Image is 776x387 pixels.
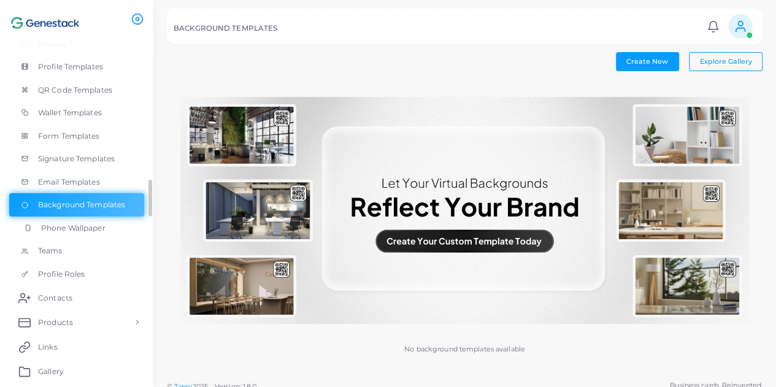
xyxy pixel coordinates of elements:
[38,107,102,118] span: Wallet Templates
[9,193,144,216] a: Background Templates
[689,52,763,71] button: Explore Gallery
[616,52,679,71] button: Create New
[180,97,749,324] img: No background templates
[38,131,100,142] span: Form Templates
[9,216,144,240] a: Phone Wallpaper
[11,12,79,34] img: logo
[9,359,144,383] a: Gallery
[404,344,525,354] p: No background templates available
[38,39,66,50] span: Profiles
[9,55,144,79] a: Profile Templates
[38,61,103,72] span: Profile Templates
[174,24,277,33] h5: BACKGROUND TEMPLATES
[700,57,752,66] span: Explore Gallery
[38,199,125,210] span: Background Templates
[9,310,144,334] a: Products
[38,293,72,304] span: Contacts
[38,317,73,328] span: Products
[9,101,144,125] a: Wallet Templates
[38,153,115,164] span: Signature Templates
[9,171,144,194] a: Email Templates
[38,342,58,353] span: Links
[626,57,668,66] span: Create New
[9,285,144,310] a: Contacts
[38,177,100,188] span: Email Templates
[38,85,112,96] span: QR Code Templates
[41,223,106,234] span: Phone Wallpaper
[38,245,63,256] span: Teams
[38,269,85,280] span: Profile Roles
[9,239,144,262] a: Teams
[9,79,144,102] a: QR Code Templates
[9,262,144,286] a: Profile Roles
[9,147,144,171] a: Signature Templates
[38,366,64,377] span: Gallery
[9,33,144,56] a: Profiles
[9,125,144,148] a: Form Templates
[9,334,144,359] a: Links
